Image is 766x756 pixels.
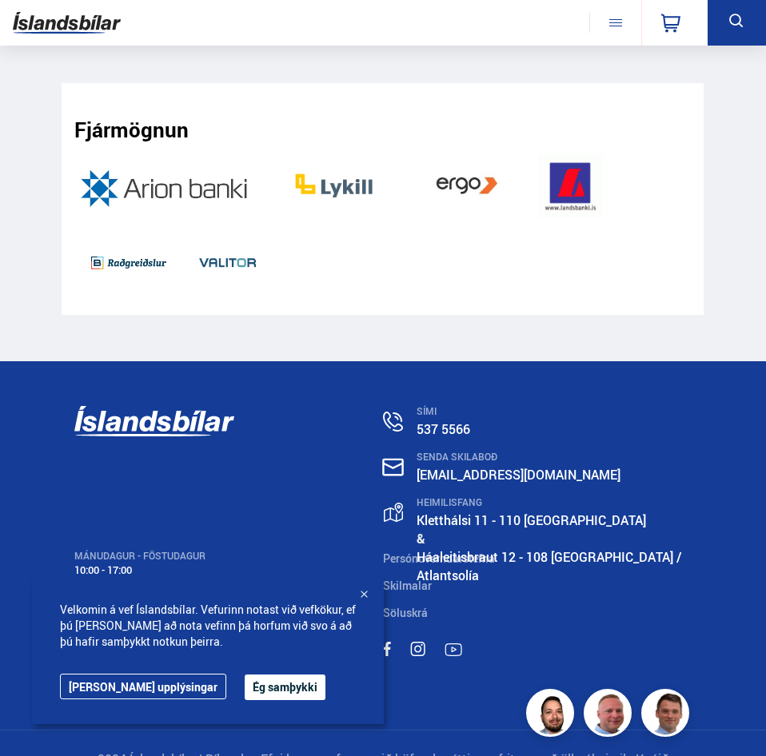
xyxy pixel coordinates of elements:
img: FbJEzSuNWCJXmdc-.webp [644,691,692,739]
div: HEIMILISFANG [417,497,692,508]
a: [EMAIL_ADDRESS][DOMAIN_NAME] [417,466,620,483]
div: SENDA SKILABOÐ [417,452,692,463]
img: TPE2foN3MBv8dG_-.svg [445,643,462,656]
a: [PERSON_NAME] upplýsingar [60,674,226,699]
img: vb19vGOeIT05djEB.jpg [408,153,526,218]
img: siFngHWaQ9KaOqBr.png [586,691,634,739]
a: Háaleitisbraut 12 - 108 [GEOGRAPHIC_DATA] / Atlantsolía [417,548,682,584]
a: Kletthálsi 11 - 110 [GEOGRAPHIC_DATA] [417,511,646,529]
img: G0Ugv5HjCgRt.svg [13,6,121,40]
img: RC5DjK_-UPa_dvid.svg [74,406,234,438]
img: nHj8e-n-aHgjukTg.svg [382,458,404,476]
img: nhp88E3Fdnt1Opn2.png [529,691,576,739]
img: E9fuHPJvVlxE10Um.png [195,230,260,295]
a: Söluskrá [383,605,428,620]
div: MÁNUDAGUR - FÖSTUDAGUR [74,551,383,562]
img: Q6scqEcgeIsegZqD.png [74,230,183,295]
strong: & [417,530,425,547]
img: n0V2lOsqF3l1V2iz.svg [383,412,403,432]
img: gp4YpyYFnEr45R34.svg [384,503,403,523]
a: Skilmalar [383,578,432,593]
div: 10:00 - 17:00 [74,564,383,576]
span: Velkomin á vef Íslandsbílar. Vefurinn notast við vefkökur, ef þú [PERSON_NAME] að nota vefinn þá ... [60,602,356,650]
div: SÍMI [417,406,692,417]
button: Opna LiveChat spjallviðmót [13,6,61,54]
img: MACT0LfU9bBTv6h5.svg [410,642,425,656]
button: Ég samþykki [245,674,325,700]
h3: Fjármögnun [74,117,189,141]
img: JD2k8JnpGOQahQK4.jpg [74,153,260,218]
a: Persónuverndarstefna [383,551,495,566]
a: 537 5566 [417,420,470,438]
